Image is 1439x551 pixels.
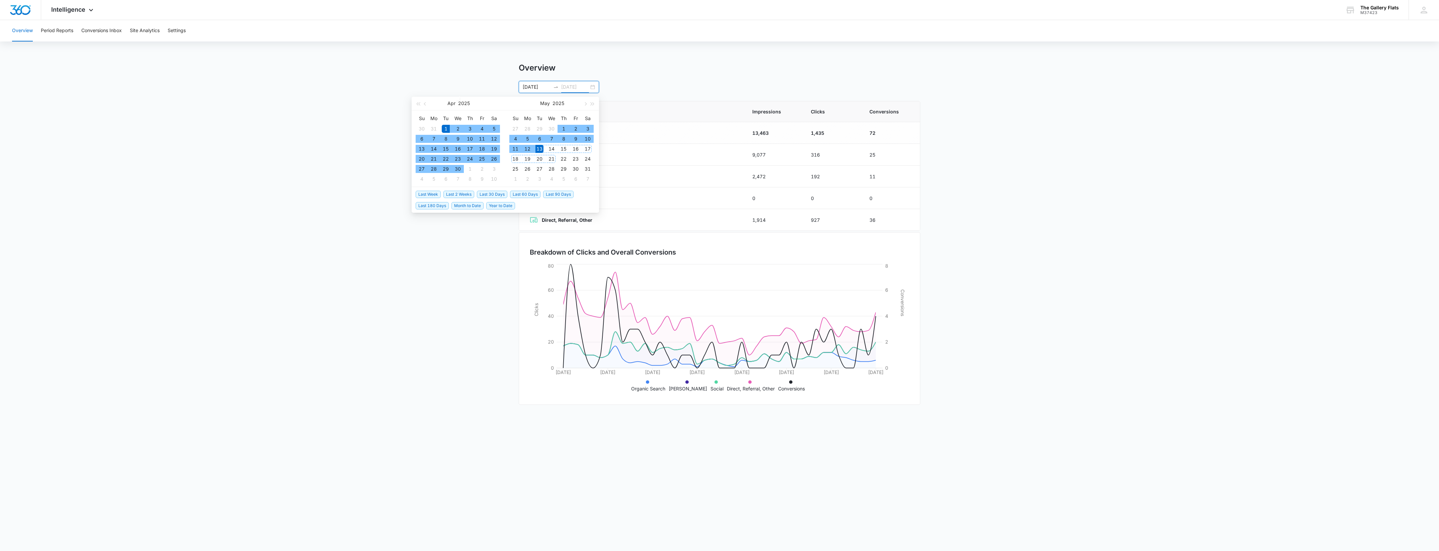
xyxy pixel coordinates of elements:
[570,124,582,134] td: 2025-05-02
[428,144,440,154] td: 2025-04-14
[478,125,486,133] div: 4
[551,365,554,371] tspan: 0
[440,164,452,174] td: 2025-04-29
[582,154,594,164] td: 2025-05-24
[548,339,554,345] tspan: 20
[452,124,464,134] td: 2025-04-02
[418,165,426,173] div: 27
[464,124,476,134] td: 2025-04-03
[490,165,498,173] div: 3
[553,97,564,110] button: 2025
[727,385,775,392] p: Direct, Referral, Other
[521,113,533,124] th: Mo
[582,113,594,124] th: Sa
[428,134,440,144] td: 2025-04-07
[572,135,580,143] div: 9
[558,154,570,164] td: 2025-05-22
[734,369,750,375] tspan: [DATE]
[556,369,571,375] tspan: [DATE]
[560,145,568,153] div: 15
[418,175,426,183] div: 4
[558,124,570,134] td: 2025-05-01
[428,113,440,124] th: Mo
[523,175,531,183] div: 2
[511,165,519,173] div: 25
[464,154,476,164] td: 2025-04-24
[428,154,440,164] td: 2025-04-21
[451,202,484,209] span: Month to Date
[560,125,568,133] div: 1
[533,154,545,164] td: 2025-05-20
[511,145,519,153] div: 11
[744,144,803,166] td: 9,077
[1360,10,1399,15] div: account id
[535,145,543,153] div: 13
[779,369,794,375] tspan: [DATE]
[548,263,554,269] tspan: 80
[570,164,582,174] td: 2025-05-30
[509,113,521,124] th: Su
[440,124,452,134] td: 2025-04-01
[523,83,551,91] input: Start date
[584,125,592,133] div: 3
[572,165,580,173] div: 30
[442,125,450,133] div: 1
[584,165,592,173] div: 31
[428,174,440,184] td: 2025-05-05
[535,125,543,133] div: 29
[521,134,533,144] td: 2025-05-05
[582,144,594,154] td: 2025-05-17
[440,174,452,184] td: 2025-05-06
[440,134,452,144] td: 2025-04-08
[430,125,438,133] div: 31
[535,175,543,183] div: 3
[533,303,539,316] tspan: Clicks
[488,113,500,124] th: Sa
[885,365,888,371] tspan: 0
[861,122,920,144] td: 72
[560,165,568,173] div: 29
[570,134,582,144] td: 2025-05-09
[548,313,554,319] tspan: 40
[547,145,556,153] div: 14
[418,125,426,133] div: 30
[418,155,426,163] div: 20
[476,124,488,134] td: 2025-04-04
[416,202,449,209] span: Last 180 Days
[486,202,515,209] span: Year to Date
[488,134,500,144] td: 2025-04-12
[488,164,500,174] td: 2025-05-03
[488,144,500,154] td: 2025-04-19
[521,174,533,184] td: 2025-06-02
[476,134,488,144] td: 2025-04-11
[861,166,920,187] td: 11
[511,175,519,183] div: 1
[416,164,428,174] td: 2025-04-27
[558,164,570,174] td: 2025-05-29
[744,209,803,231] td: 1,914
[458,97,470,110] button: 2025
[803,187,861,209] td: 0
[523,145,531,153] div: 12
[466,145,474,153] div: 17
[428,124,440,134] td: 2025-03-31
[523,165,531,173] div: 26
[752,108,795,115] span: Impressions
[533,134,545,144] td: 2025-05-06
[824,369,839,375] tspan: [DATE]
[442,165,450,173] div: 29
[558,113,570,124] th: Th
[530,108,736,115] span: Channel
[547,165,556,173] div: 28
[509,124,521,134] td: 2025-04-27
[442,145,450,153] div: 15
[51,6,85,13] span: Intelligence
[478,165,486,173] div: 2
[584,135,592,143] div: 10
[582,134,594,144] td: 2025-05-10
[440,154,452,164] td: 2025-04-22
[744,166,803,187] td: 2,472
[476,113,488,124] th: Fr
[476,164,488,174] td: 2025-05-02
[547,135,556,143] div: 7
